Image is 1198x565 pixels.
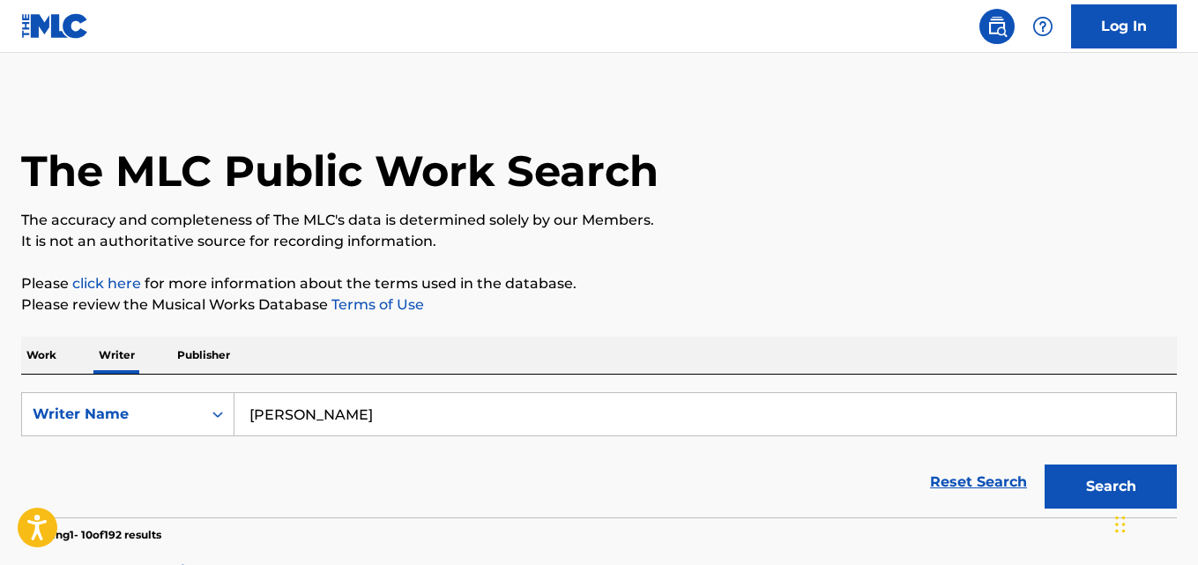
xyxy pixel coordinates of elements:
button: Search [1045,465,1177,509]
div: Drag [1115,498,1126,551]
img: search [986,16,1008,37]
a: Log In [1071,4,1177,48]
div: Help [1025,9,1060,44]
img: MLC Logo [21,13,89,39]
img: help [1032,16,1053,37]
a: click here [72,275,141,292]
form: Search Form [21,392,1177,517]
h1: The MLC Public Work Search [21,145,659,197]
div: Writer Name [33,404,191,425]
a: Terms of Use [328,296,424,313]
p: Showing 1 - 10 of 192 results [21,527,161,543]
p: Publisher [172,337,235,374]
p: Writer [93,337,140,374]
a: Reset Search [921,463,1036,502]
p: It is not an authoritative source for recording information. [21,231,1177,252]
iframe: Chat Widget [1110,480,1198,565]
p: The accuracy and completeness of The MLC's data is determined solely by our Members. [21,210,1177,231]
p: Work [21,337,62,374]
a: Public Search [979,9,1015,44]
p: Please for more information about the terms used in the database. [21,273,1177,294]
p: Please review the Musical Works Database [21,294,1177,316]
